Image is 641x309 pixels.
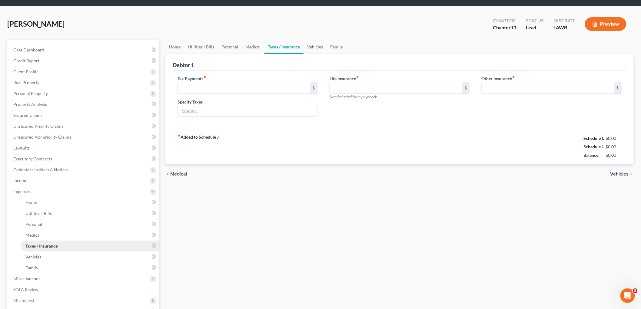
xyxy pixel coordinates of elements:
span: Utilities / Bills [25,211,52,216]
a: Medical [21,230,159,241]
i: chevron_left [165,172,170,176]
span: Lawsuits [13,145,30,150]
span: Medical [25,232,41,238]
span: Medical [170,172,187,176]
div: Status [526,17,544,24]
input: -- [330,82,462,94]
a: Utilities / Bills [184,40,218,54]
a: Home [165,40,184,54]
a: Personal [218,40,242,54]
span: Personal Property [13,91,48,96]
input: Specify... [178,105,317,117]
div: $ [614,82,621,94]
input: -- [178,82,310,94]
a: Credit Report [8,55,159,66]
i: fiber_manual_record [203,75,206,78]
label: Specify Taxes [178,99,203,105]
span: Income [13,178,27,183]
i: chevron_right [629,172,634,176]
a: Personal [21,219,159,230]
span: Expenses [13,189,31,194]
i: fiber_manual_record [178,134,181,137]
div: $0.00 [606,144,622,150]
div: Lead [526,24,544,31]
div: Debtor 1 [173,61,194,69]
span: Executory Contracts [13,156,52,161]
div: $ [462,82,469,94]
strong: Added to Schedule J [178,134,219,159]
span: Home [25,200,37,205]
i: fiber_manual_record [356,75,359,78]
span: Credit Report [13,58,39,63]
span: Family [25,265,38,270]
span: Unsecured Nonpriority Claims [13,134,71,140]
a: Home [21,197,159,208]
a: Taxes / Insurance [264,40,304,54]
a: Unsecured Priority Claims [8,121,159,132]
a: Case Dashboard [8,44,159,55]
label: Tax Payments [178,75,206,82]
strong: Schedule J: [584,144,605,149]
span: [PERSON_NAME] [7,19,65,28]
a: Secured Claims [8,110,159,121]
span: Secured Claims [13,113,42,118]
div: LAWB [553,24,575,31]
span: Miscellaneous [13,276,40,281]
strong: Balance: [584,153,600,158]
div: $0.00 [606,152,622,158]
i: fiber_manual_record [512,75,515,78]
span: Codebtors Insiders & Notices [13,167,68,172]
span: Not deducted from paycheck [330,94,377,99]
a: Vehicles [21,251,159,262]
div: $0.00 [606,135,622,141]
input: -- [482,82,614,94]
span: Case Dashboard [13,47,44,52]
a: Vehicles [304,40,327,54]
span: SOFA Review [13,287,38,292]
span: Unsecured Priority Claims [13,123,63,129]
a: SOFA Review [8,284,159,295]
span: Vehicles [25,254,41,259]
a: Property Analysis [8,99,159,110]
span: Personal [25,222,42,227]
span: Real Property [13,80,39,85]
button: Vehicles chevron_right [610,172,634,176]
div: Chapter [493,24,516,31]
strong: Schedule I: [584,136,604,141]
span: Property Analysis [13,102,47,107]
iframe: Intercom live chat [620,288,635,303]
a: Executory Contracts [8,153,159,164]
span: 13 [511,25,516,30]
button: Preview [585,17,626,31]
span: Means Test [13,298,34,303]
a: Family [327,40,347,54]
a: Lawsuits [8,143,159,153]
span: Vehicles [610,172,629,176]
a: Taxes / Insurance [21,241,159,251]
a: Medical [242,40,264,54]
div: Chapter [493,17,516,24]
span: Client Profile [13,69,38,74]
button: chevron_left Medical [165,172,187,176]
label: Other Insurance [482,75,515,82]
div: District [553,17,575,24]
label: Life Insurance [330,75,359,82]
a: Utilities / Bills [21,208,159,219]
span: 3 [633,288,638,293]
a: Unsecured Nonpriority Claims [8,132,159,143]
div: $ [310,82,317,94]
a: Family [21,262,159,273]
span: Taxes / Insurance [25,243,58,248]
